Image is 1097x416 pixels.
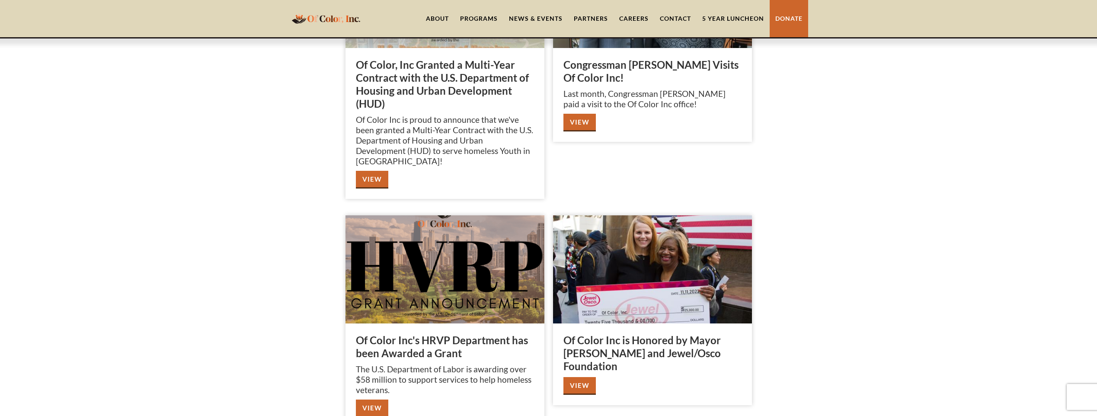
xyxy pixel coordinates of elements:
[356,334,534,360] h3: Of Color Inc's HRVP Department has been Awarded a Grant
[563,58,742,84] h3: Congressman [PERSON_NAME] Visits Of Color Inc!
[289,8,363,29] a: home
[356,364,534,395] p: The U.S. Department of Labor is awarding over $58 million to support services to help homeless ve...
[356,171,388,189] a: View
[563,334,742,373] h3: Of Color Inc is Honored by Mayor [PERSON_NAME] and Jewel/Osco Foundation
[460,14,498,23] div: Programs
[553,215,752,323] img: Of Color Inc is Honored by Mayor Lightfoot and Jewel/Osco Foundation
[345,215,544,323] img: Of Color Inc's HRVP Department has been Awarded a Grant
[356,58,534,110] h3: Of Color, Inc Granted a Multi-Year Contract with the U.S. Department of Housing and Urban Develop...
[563,89,742,109] p: Last month, Congressman [PERSON_NAME] paid a visit to the Of Color Inc office!
[356,115,534,166] p: Of Color Inc is proud to announce that we've been granted a Multi-Year Contract with the U.S. Dep...
[563,377,596,395] a: View
[563,114,596,131] a: View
